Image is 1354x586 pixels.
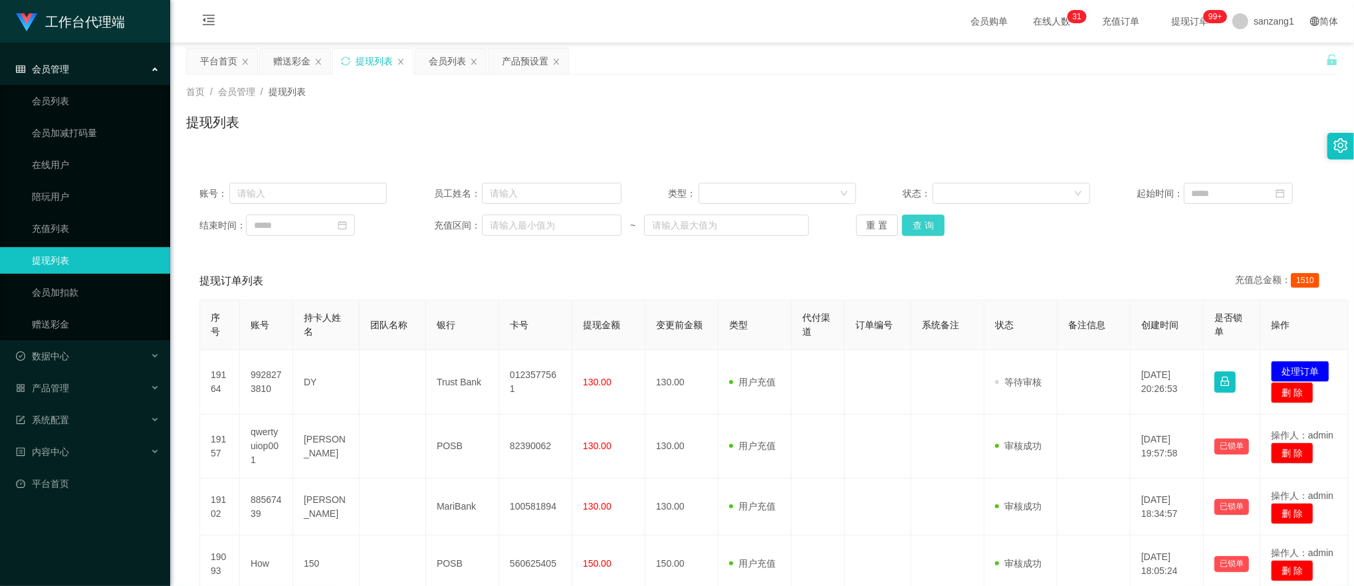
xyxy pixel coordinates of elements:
[240,350,293,415] td: 9928273810
[16,351,69,361] span: 数据中心
[482,215,621,236] input: 请输入最小值为
[1271,320,1290,330] span: 操作
[729,558,776,569] span: 用户充值
[583,501,612,512] span: 130.00
[510,320,528,330] span: 卡号
[16,415,69,425] span: 系统配置
[186,86,205,97] span: 首页
[1214,556,1249,572] button: 已锁单
[269,86,306,97] span: 提现列表
[1310,17,1319,26] i: 图标: global
[434,219,482,233] span: 充值区间：
[16,415,25,425] i: 图标: form
[16,470,160,497] a: 图标: dashboard平台首页
[304,312,341,337] span: 持卡人姓名
[583,377,612,387] span: 130.00
[32,151,160,178] a: 在线用户
[1203,10,1227,23] sup: 1034
[645,478,719,536] td: 130.00
[995,440,1042,451] span: 审核成功
[293,478,360,536] td: [PERSON_NAME]
[502,49,548,74] div: 产品预设置
[995,501,1042,512] span: 审核成功
[1333,138,1348,153] i: 图标: setting
[1276,189,1285,198] i: 图标: calendar
[1214,371,1236,393] button: 图标: lock
[211,312,220,337] span: 序号
[1271,560,1313,581] button: 删 除
[995,558,1042,569] span: 审核成功
[499,478,572,536] td: 100581894
[32,247,160,274] a: 提现列表
[426,478,499,536] td: MariBank
[499,415,572,478] td: 82390062
[241,58,249,66] i: 图标: close
[645,350,719,415] td: 130.00
[856,215,899,236] button: 重 置
[199,187,229,201] span: 账号：
[1068,320,1105,330] span: 备注信息
[668,187,698,201] span: 类型：
[902,215,945,236] button: 查 询
[293,415,360,478] td: [PERSON_NAME]
[16,64,69,74] span: 会员管理
[645,415,719,478] td: 130.00
[729,501,776,512] span: 用户充值
[995,377,1042,387] span: 等待审核
[1131,415,1204,478] td: [DATE] 19:57:58
[1074,189,1082,199] i: 图标: down
[200,478,240,536] td: 19102
[1077,10,1081,23] p: 1
[995,320,1014,330] span: 状态
[903,187,933,201] span: 状态：
[32,88,160,114] a: 会员列表
[45,1,125,43] h1: 工作台代理端
[656,320,703,330] span: 变更前金额
[16,446,69,457] span: 内容中心
[729,377,776,387] span: 用户充值
[1137,187,1184,201] span: 起始时间：
[186,1,231,43] i: 图标: menu-fold
[621,219,645,233] span: ~
[16,383,25,393] i: 图标: appstore-o
[583,558,612,569] span: 150.00
[1271,361,1329,382] button: 处理订单
[32,120,160,146] a: 会员加减打码量
[1131,350,1204,415] td: [DATE] 20:26:53
[186,112,239,132] h1: 提现列表
[32,311,160,338] a: 赠送彩金
[1235,273,1325,289] div: 充值总金额：
[200,415,240,478] td: 19157
[470,58,478,66] i: 图标: close
[16,447,25,456] i: 图标: profile
[32,183,160,210] a: 陪玩用户
[1131,478,1204,536] td: [DATE] 18:34:57
[1165,17,1215,26] span: 提现订单
[32,279,160,306] a: 会员加扣款
[397,58,405,66] i: 图标: close
[1214,439,1249,454] button: 已锁单
[1214,312,1242,337] span: 是否锁单
[1068,10,1087,23] sup: 31
[1271,503,1313,524] button: 删 除
[922,320,959,330] span: 系统备注
[729,440,776,451] span: 用户充值
[426,415,499,478] td: POSB
[1271,490,1333,501] span: 操作人：admin
[583,440,612,451] span: 130.00
[434,187,482,201] span: 员工姓名：
[273,49,310,74] div: 赠送彩金
[437,320,455,330] span: 银行
[341,56,350,66] i: 图标: sync
[200,49,237,74] div: 平台首页
[261,86,263,97] span: /
[16,13,37,32] img: logo.9652507e.png
[802,312,830,337] span: 代付渠道
[499,350,572,415] td: 0123577561
[583,320,620,330] span: 提现金额
[1026,17,1077,26] span: 在线人数
[729,320,748,330] span: 类型
[251,320,269,330] span: 账号
[16,351,25,361] i: 图标: check-circle-o
[16,16,125,27] a: 工作台代理端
